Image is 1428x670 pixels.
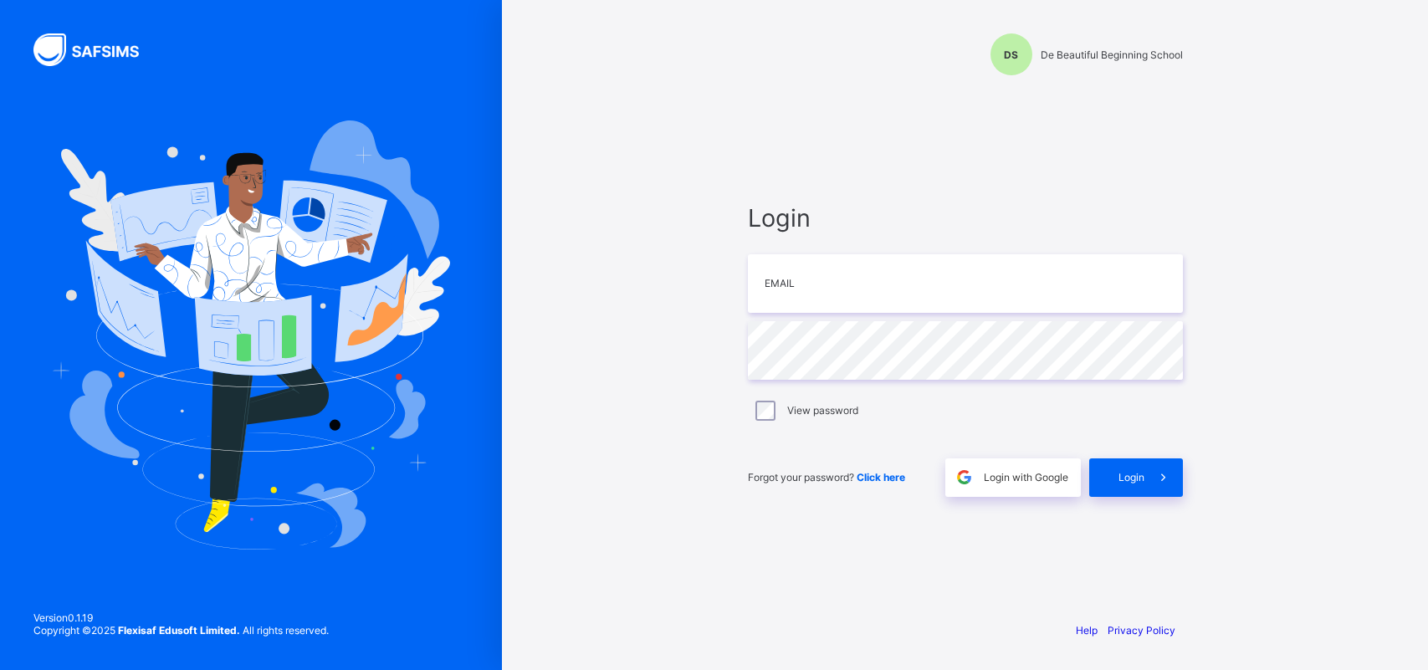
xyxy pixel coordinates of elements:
[118,624,240,637] strong: Flexisaf Edusoft Limited.
[33,611,329,624] span: Version 0.1.19
[984,471,1068,483] span: Login with Google
[1108,624,1175,637] a: Privacy Policy
[33,33,159,66] img: SAFSIMS Logo
[1004,49,1018,61] span: DS
[1118,471,1144,483] span: Login
[787,404,858,417] label: View password
[857,471,905,483] a: Click here
[955,468,974,487] img: google.396cfc9801f0270233282035f929180a.svg
[33,624,329,637] span: Copyright © 2025 All rights reserved.
[748,203,1183,233] span: Login
[1041,49,1183,61] span: De Beautiful Beginning School
[52,120,450,549] img: Hero Image
[1076,624,1098,637] a: Help
[748,471,905,483] span: Forgot your password?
